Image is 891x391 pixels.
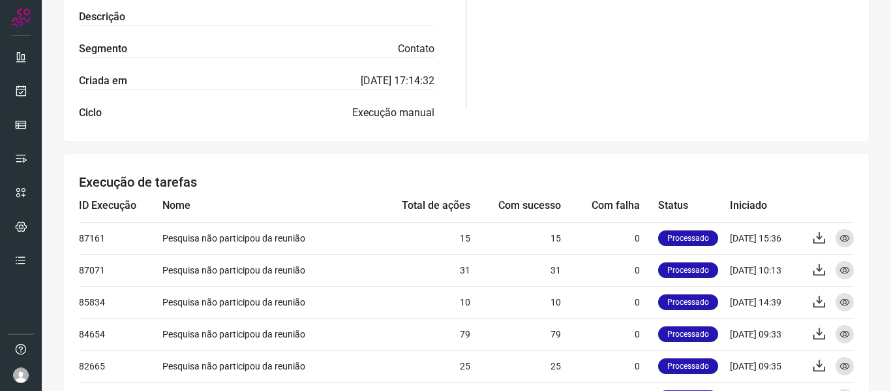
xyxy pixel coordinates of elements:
[361,73,434,89] p: [DATE] 17:14:32
[470,318,562,350] td: 79
[162,318,370,350] td: Pesquisa não participou da reunião
[370,318,470,350] td: 79
[561,350,658,382] td: 0
[79,73,127,89] label: Criada em
[561,286,658,318] td: 0
[162,254,370,286] td: Pesquisa não participou da reunião
[79,174,854,190] h3: Execução de tarefas
[162,190,370,222] td: Nome
[730,286,802,318] td: [DATE] 14:39
[561,190,658,222] td: Com falha
[470,350,562,382] td: 25
[658,230,718,246] p: Processado
[352,105,434,121] p: Execução manual
[470,254,562,286] td: 31
[470,222,562,254] td: 15
[730,318,802,350] td: [DATE] 09:33
[730,190,802,222] td: Iniciado
[370,254,470,286] td: 31
[561,254,658,286] td: 0
[370,190,470,222] td: Total de ações
[162,350,370,382] td: Pesquisa não participou da reunião
[470,286,562,318] td: 10
[730,254,802,286] td: [DATE] 10:13
[561,318,658,350] td: 0
[730,222,802,254] td: [DATE] 15:36
[79,318,162,350] td: 84654
[13,368,29,383] img: avatar-user-boy.jpg
[658,358,718,374] p: Processado
[370,350,470,382] td: 25
[79,9,125,25] label: Descrição
[79,190,162,222] td: ID Execução
[730,350,802,382] td: [DATE] 09:35
[79,105,102,121] label: Ciclo
[398,41,434,57] p: Contato
[370,222,470,254] td: 15
[79,254,162,286] td: 87071
[162,286,370,318] td: Pesquisa não participou da reunião
[162,222,370,254] td: Pesquisa não participou da reunião
[79,222,162,254] td: 87161
[658,190,730,222] td: Status
[561,222,658,254] td: 0
[79,41,127,57] label: Segmento
[658,326,718,342] p: Processado
[370,286,470,318] td: 10
[79,286,162,318] td: 85834
[658,294,718,310] p: Processado
[470,190,562,222] td: Com sucesso
[11,8,31,27] img: Logo
[79,350,162,382] td: 82665
[658,262,718,278] p: Processado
